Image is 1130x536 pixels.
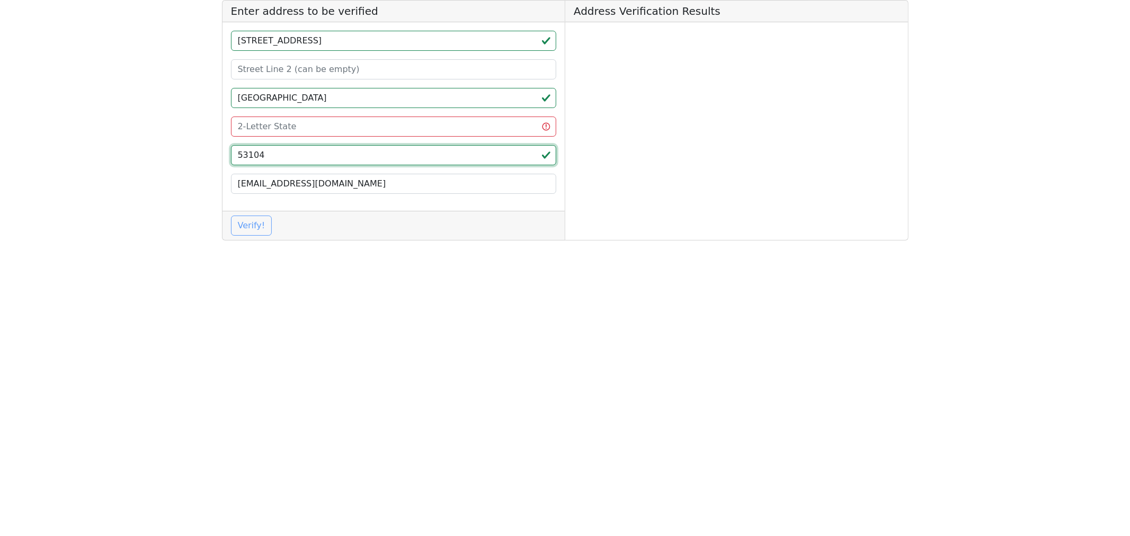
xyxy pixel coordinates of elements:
input: 2-Letter State [231,117,557,137]
h5: Address Verification Results [565,1,908,22]
input: Street Line 2 (can be empty) [231,59,557,79]
input: ZIP code 5 or 5+4 [231,145,557,165]
input: Street Line 1 [231,31,557,51]
input: Your Email [231,174,557,194]
h5: Enter address to be verified [223,1,565,22]
input: City [231,88,557,108]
